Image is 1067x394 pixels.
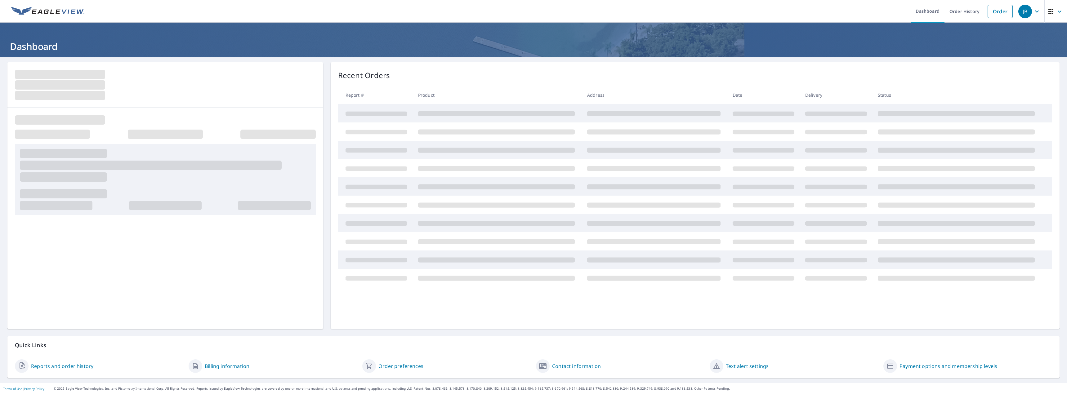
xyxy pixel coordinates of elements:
[15,341,1052,349] p: Quick Links
[205,362,249,370] a: Billing information
[728,86,800,104] th: Date
[726,362,769,370] a: Text alert settings
[378,362,423,370] a: Order preferences
[800,86,873,104] th: Delivery
[11,7,84,16] img: EV Logo
[900,362,997,370] a: Payment options and membership levels
[1018,5,1032,18] div: JB
[3,387,44,391] p: |
[7,40,1060,53] h1: Dashboard
[54,386,1064,391] p: © 2025 Eagle View Technologies, Inc. and Pictometry International Corp. All Rights Reserved. Repo...
[582,86,728,104] th: Address
[31,362,93,370] a: Reports and order history
[338,70,390,81] p: Recent Orders
[338,86,413,104] th: Report #
[873,86,1042,104] th: Status
[552,362,601,370] a: Contact information
[413,86,582,104] th: Product
[24,387,44,391] a: Privacy Policy
[988,5,1013,18] a: Order
[3,387,22,391] a: Terms of Use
